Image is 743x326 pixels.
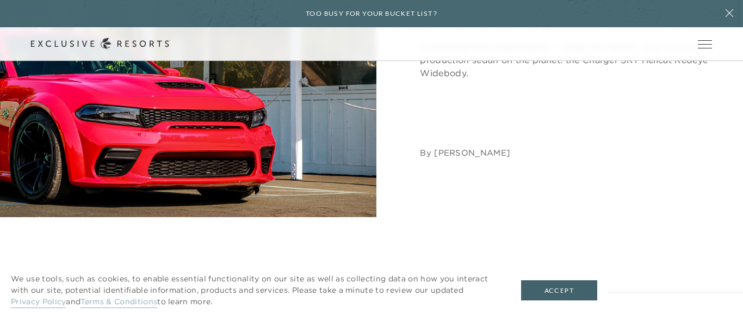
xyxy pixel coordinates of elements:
h6: Too busy for your bucket list? [306,9,437,19]
address: By [PERSON_NAME] [420,147,510,158]
a: Privacy Policy [11,297,66,308]
p: We use tools, such as cookies, to enable essential functionality on our site as well as collectin... [11,273,499,307]
button: Open navigation [698,40,712,48]
a: Terms & Conditions [81,297,157,308]
button: Accept [521,280,597,301]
